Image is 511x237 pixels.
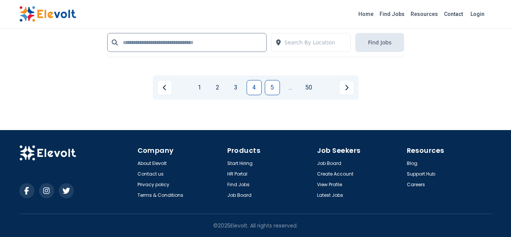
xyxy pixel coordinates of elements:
iframe: Chat Widget [473,201,511,237]
a: Find Jobs [227,182,250,188]
a: Latest Jobs [317,192,343,198]
a: Page 3 [228,80,244,95]
img: Elevolt [19,145,76,161]
p: © 2025 Elevolt. All rights reserved. [213,222,298,229]
a: About Elevolt [138,160,167,166]
h4: Resources [407,145,492,156]
a: HR Portal [227,171,247,177]
a: Contact [441,8,466,20]
a: Home [355,8,377,20]
a: Create Account [317,171,353,177]
a: Login [466,6,489,22]
a: Page 4 is your current page [247,80,262,95]
a: Job Board [317,160,341,166]
img: Elevolt [19,6,76,22]
a: Careers [407,182,425,188]
h4: Products [227,145,313,156]
a: Start Hiring [227,160,253,166]
a: Page 50 [301,80,316,95]
a: Next page [339,80,354,95]
a: View Profile [317,182,342,188]
a: Terms & Conditions [138,192,183,198]
h4: Job Seekers [317,145,402,156]
a: Job Board [227,192,252,198]
ul: Pagination [157,80,354,95]
a: Page 5 [265,80,280,95]
a: Find Jobs [377,8,408,20]
a: Privacy policy [138,182,169,188]
h4: Company [138,145,223,156]
a: Resources [408,8,441,20]
a: Page 1 [192,80,207,95]
a: Blog [407,160,417,166]
a: Support Hub [407,171,435,177]
a: Contact us [138,171,164,177]
a: Previous page [157,80,172,95]
a: Jump forward [283,80,298,95]
button: Find Jobs [355,33,404,52]
a: Page 2 [210,80,225,95]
